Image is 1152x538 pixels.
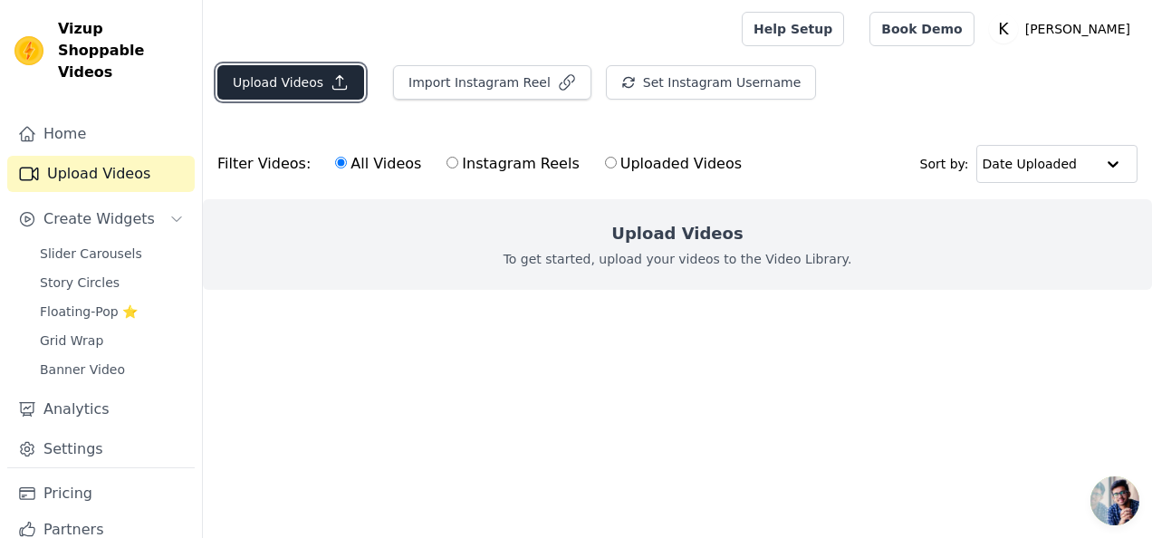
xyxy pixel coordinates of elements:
[393,65,591,100] button: Import Instagram Reel
[7,391,195,428] a: Analytics
[217,143,752,185] div: Filter Videos:
[29,357,195,382] a: Banner Video
[869,12,974,46] a: Book Demo
[1090,476,1139,525] div: Open chat
[989,13,1138,45] button: K [PERSON_NAME]
[335,157,347,168] input: All Videos
[40,274,120,292] span: Story Circles
[29,328,195,353] a: Grid Wrap
[611,221,743,246] h2: Upload Videos
[7,476,195,512] a: Pricing
[742,12,844,46] a: Help Setup
[446,152,580,176] label: Instagram Reels
[14,36,43,65] img: Vizup
[446,157,458,168] input: Instagram Reels
[334,152,422,176] label: All Videos
[217,65,364,100] button: Upload Videos
[40,331,103,350] span: Grid Wrap
[40,245,142,263] span: Slider Carousels
[998,20,1009,38] text: K
[40,360,125,379] span: Banner Video
[58,18,187,83] span: Vizup Shoppable Videos
[7,431,195,467] a: Settings
[920,145,1138,183] div: Sort by:
[606,65,816,100] button: Set Instagram Username
[1018,13,1138,45] p: [PERSON_NAME]
[7,201,195,237] button: Create Widgets
[605,157,617,168] input: Uploaded Videos
[7,116,195,152] a: Home
[29,270,195,295] a: Story Circles
[604,152,743,176] label: Uploaded Videos
[29,299,195,324] a: Floating-Pop ⭐
[504,250,852,268] p: To get started, upload your videos to the Video Library.
[29,241,195,266] a: Slider Carousels
[43,208,155,230] span: Create Widgets
[7,156,195,192] a: Upload Videos
[40,303,138,321] span: Floating-Pop ⭐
